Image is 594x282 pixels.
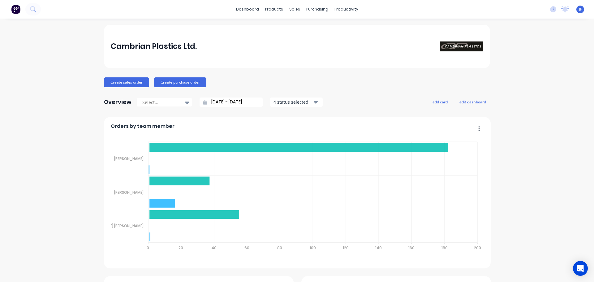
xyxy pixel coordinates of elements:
tspan: [PERSON_NAME] [114,156,144,161]
a: dashboard [233,5,262,14]
tspan: 120 [342,245,348,250]
tspan: 180 [441,245,447,250]
div: productivity [331,5,361,14]
button: edit dashboard [455,98,490,106]
tspan: 20 [179,245,183,250]
tspan: 140 [375,245,382,250]
tspan: [PERSON_NAME] [PERSON_NAME] [84,223,144,228]
img: Factory [11,5,20,14]
tspan: 60 [244,245,249,250]
div: 4 status selected [273,99,312,105]
div: Open Intercom Messenger [573,261,588,276]
button: Create sales order [104,77,149,87]
button: add card [428,98,452,106]
tspan: 200 [474,245,481,250]
tspan: 0 [147,245,149,250]
span: JF [579,7,582,12]
button: 4 status selected [270,98,323,107]
button: Create purchase order [154,77,206,87]
div: sales [286,5,303,14]
div: products [262,5,286,14]
span: Orders by team member [111,123,174,130]
tspan: 40 [211,245,216,250]
div: Overview [104,96,131,108]
div: Cambrian Plastics Ltd. [111,40,197,53]
tspan: 80 [277,245,282,250]
tspan: 160 [408,245,415,250]
div: purchasing [303,5,331,14]
tspan: [PERSON_NAME] [114,189,144,195]
img: Cambrian Plastics Ltd. [440,41,483,51]
tspan: 100 [309,245,316,250]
